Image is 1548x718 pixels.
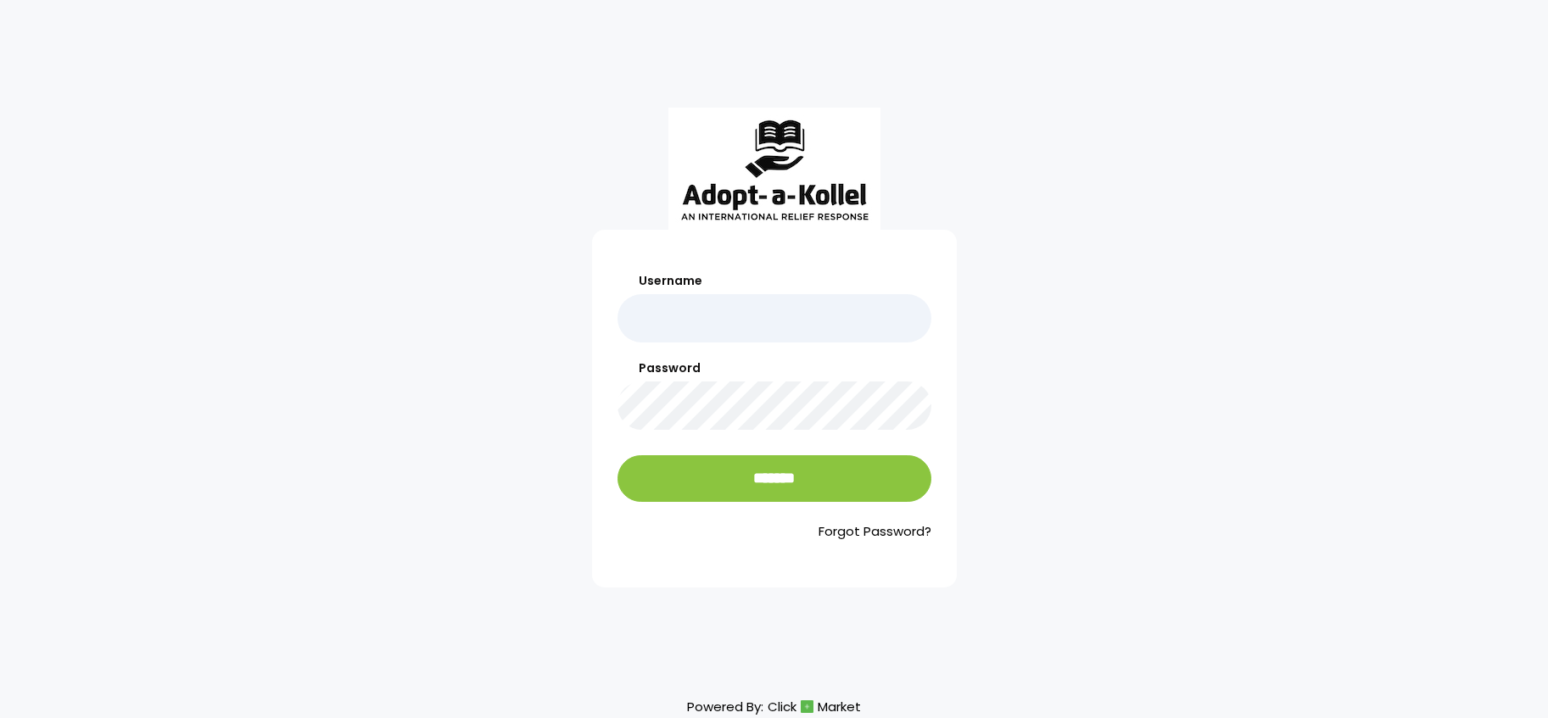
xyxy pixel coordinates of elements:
[801,700,813,713] img: cm_icon.png
[618,272,931,290] label: Username
[768,695,861,718] a: ClickMarket
[687,695,861,718] p: Powered By:
[618,359,931,377] label: Password
[618,522,931,542] a: Forgot Password?
[668,108,880,230] img: aak_logo_sm.jpeg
